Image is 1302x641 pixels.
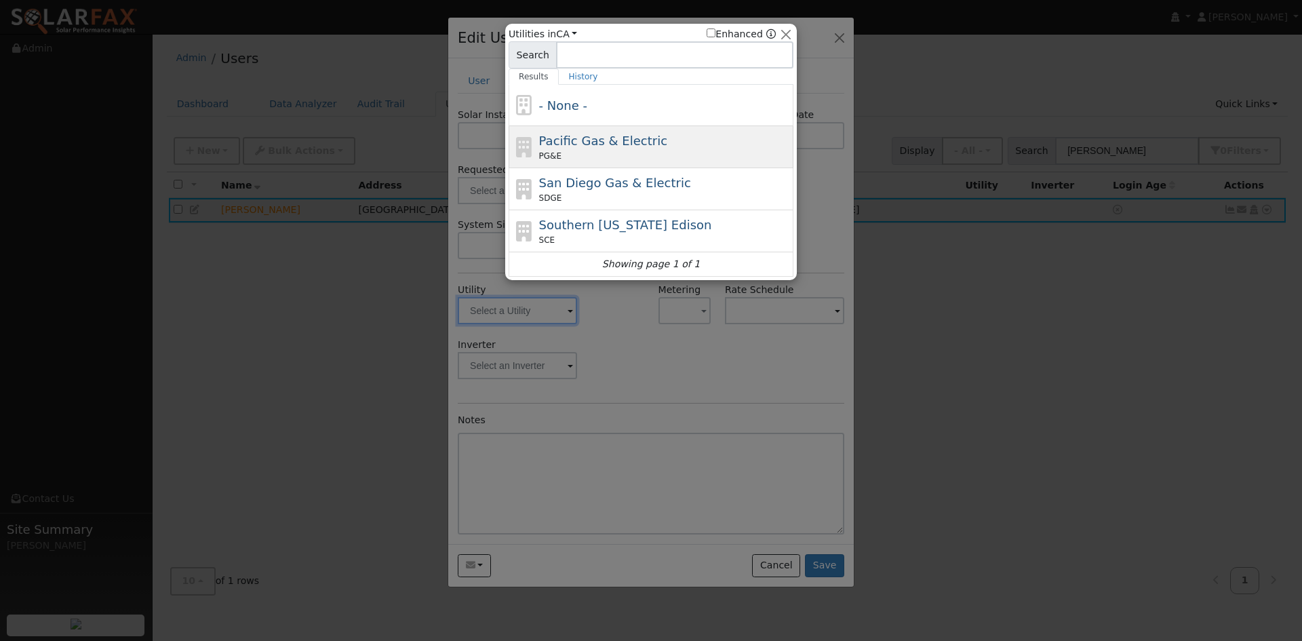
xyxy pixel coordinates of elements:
a: History [559,69,608,85]
span: SCE [539,234,555,246]
span: Southern [US_STATE] Edison [539,218,712,232]
span: SDGE [539,192,562,204]
span: PG&E [539,150,561,162]
a: Results [509,69,559,85]
span: - None - [539,98,587,113]
span: San Diego Gas & Electric [539,176,691,190]
span: Search [509,41,557,69]
i: Showing page 1 of 1 [602,257,700,271]
span: Pacific Gas & Electric [539,134,667,148]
